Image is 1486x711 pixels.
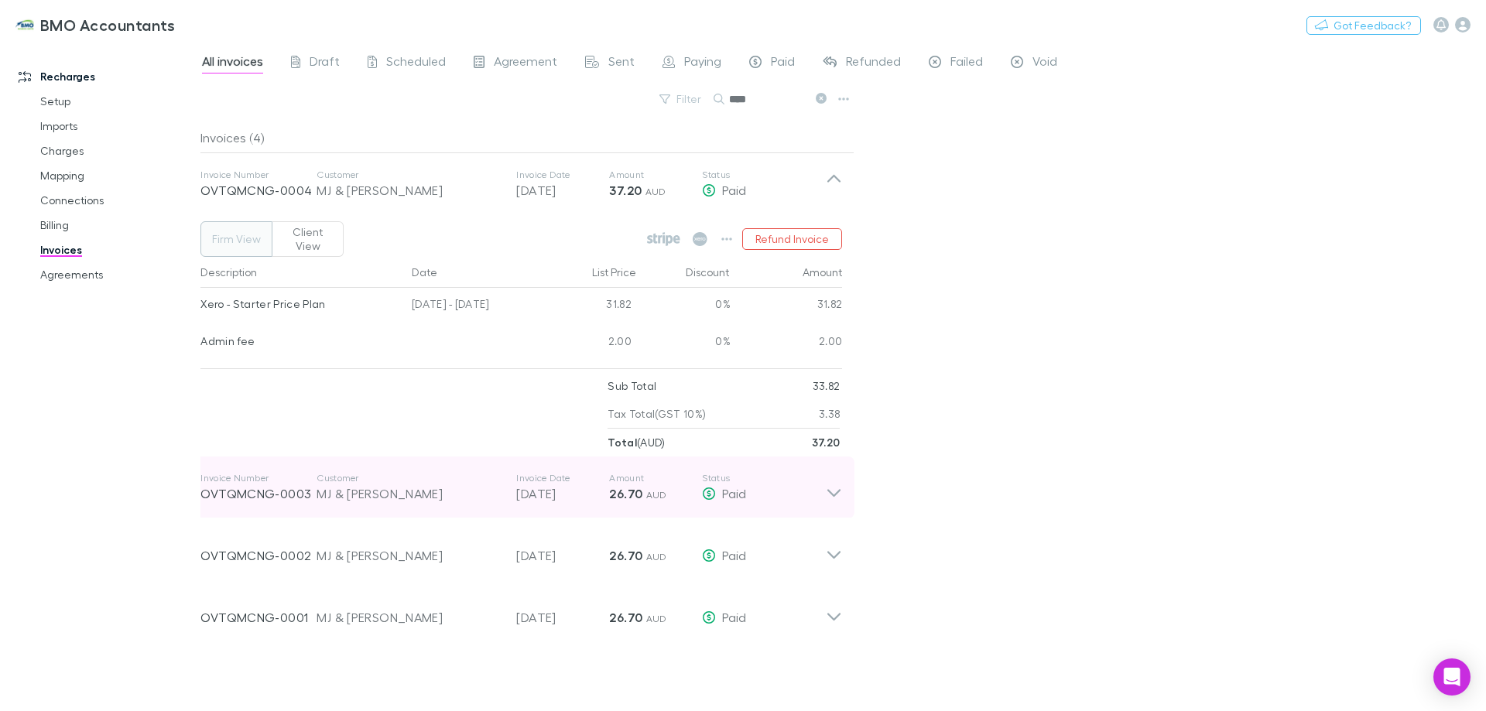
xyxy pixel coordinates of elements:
a: Connections [25,188,209,213]
a: Charges [25,138,209,163]
p: [DATE] [516,181,609,200]
button: Refund Invoice [742,228,842,250]
a: BMO Accountants [6,6,185,43]
p: [DATE] [516,608,609,627]
p: ( AUD ) [608,429,665,456]
span: Paid [722,486,746,501]
a: Mapping [25,163,209,188]
span: Refunded [846,53,901,73]
p: Invoice Date [516,472,609,484]
strong: 37.20 [812,436,841,449]
button: Filter [652,90,710,108]
span: AUD [645,186,666,197]
span: Void [1032,53,1057,73]
div: MJ & [PERSON_NAME] [317,484,501,503]
span: Draft [310,53,340,73]
div: Invoice NumberOVTQMCNG-0003CustomerMJ & [PERSON_NAME]Invoice Date[DATE]Amount26.70 AUDStatusPaid [188,456,854,518]
a: Setup [25,89,209,114]
p: Customer [317,472,501,484]
a: Invoices [25,238,209,262]
div: Xero - Starter Price Plan [200,288,399,320]
span: All invoices [202,53,263,73]
p: Invoice Number [200,169,317,181]
span: AUD [646,613,667,624]
div: [DATE] - [DATE] [406,288,545,325]
a: Agreements [25,262,209,287]
p: Sub Total [608,372,656,400]
span: Failed [950,53,983,73]
p: OVTQMCNG-0004 [200,181,317,200]
span: Paid [722,548,746,562]
div: 0% [638,325,731,362]
span: Paid [722,610,746,624]
div: OVTQMCNG-0001MJ & [PERSON_NAME][DATE]26.70 AUDPaid [188,580,854,642]
div: MJ & [PERSON_NAME] [317,181,501,200]
a: Recharges [3,64,209,89]
p: [DATE] [516,546,609,565]
span: Paid [722,183,746,197]
p: Invoice Number [200,472,317,484]
p: OVTQMCNG-0001 [200,608,317,627]
span: Agreement [494,53,557,73]
div: Open Intercom Messenger [1433,658,1471,696]
p: [DATE] [516,484,609,503]
button: Got Feedback? [1306,16,1421,35]
div: MJ & [PERSON_NAME] [317,608,501,627]
p: Customer [317,169,501,181]
strong: 37.20 [609,183,642,198]
div: 2.00 [731,325,843,362]
strong: 26.70 [609,486,642,501]
p: OVTQMCNG-0002 [200,546,317,565]
img: BMO Accountants's Logo [15,15,34,34]
p: Amount [609,169,702,181]
p: Amount [609,472,702,484]
a: Billing [25,213,209,238]
p: OVTQMCNG-0003 [200,484,317,503]
p: Tax Total (GST 10%) [608,400,706,428]
div: MJ & [PERSON_NAME] [317,546,501,565]
p: 3.38 [819,400,840,428]
div: 0% [638,288,731,325]
h3: BMO Accountants [40,15,176,34]
button: Client View [272,221,344,257]
strong: 26.70 [609,548,642,563]
div: Admin fee [200,325,399,357]
div: 31.82 [731,288,843,325]
strong: 26.70 [609,610,642,625]
span: Sent [608,53,635,73]
div: Invoice NumberOVTQMCNG-0004CustomerMJ & [PERSON_NAME]Invoice Date[DATE]Amount37.20 AUDStatusPaid [188,153,854,215]
p: Invoice Date [516,169,609,181]
p: Status [702,169,826,181]
span: AUD [646,551,667,562]
span: Paid [771,53,795,73]
button: Firm View [200,221,272,257]
strong: Total [608,436,637,449]
span: Scheduled [386,53,446,73]
div: 2.00 [545,325,638,362]
p: 33.82 [813,372,841,400]
div: 31.82 [545,288,638,325]
span: AUD [646,489,667,501]
div: OVTQMCNG-0002MJ & [PERSON_NAME][DATE]26.70 AUDPaid [188,518,854,580]
p: Status [702,472,826,484]
a: Imports [25,114,209,138]
span: Paying [684,53,721,73]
